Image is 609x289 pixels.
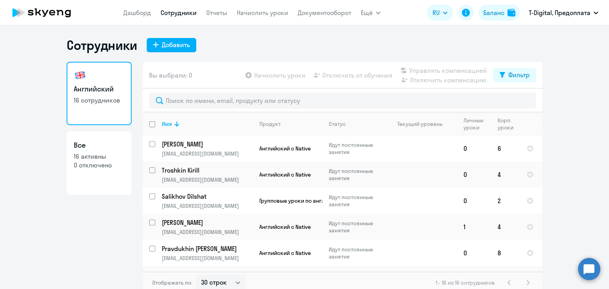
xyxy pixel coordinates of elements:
[237,9,288,17] a: Начислить уроки
[162,176,253,183] p: [EMAIL_ADDRESS][DOMAIN_NAME]
[74,161,124,169] p: 0 отключено
[147,38,196,52] button: Добавить
[457,162,491,188] td: 0
[498,117,520,131] div: Корп. уроки
[74,69,86,82] img: english
[457,214,491,240] td: 1
[67,62,132,125] a: Английский16 сотрудников
[162,218,253,227] a: [PERSON_NAME]
[162,192,251,201] p: Salikhov Dilshat
[525,3,602,22] button: T-Digital, Предоплата
[259,145,311,152] span: Английский с Native
[361,5,381,21] button: Ещё
[161,9,197,17] a: Сотрудники
[529,8,590,17] p: T-Digital, Предоплата
[206,9,227,17] a: Отчеты
[329,220,383,234] p: Идут постоянные занятия
[259,171,311,178] span: Английский с Native
[433,8,440,17] span: RU
[493,68,536,82] button: Фильтр
[457,240,491,266] td: 0
[74,140,124,150] h3: Все
[259,249,311,257] span: Английский с Native
[491,214,520,240] td: 4
[483,8,504,17] div: Баланс
[74,84,124,94] h3: Английский
[491,188,520,214] td: 2
[162,150,253,157] p: [EMAIL_ADDRESS][DOMAIN_NAME]
[162,192,253,201] a: Salikhov Dilshat
[162,270,251,279] p: Parshin Roman
[149,70,192,80] span: Вы выбрали: 0
[162,244,251,253] p: Pravdukhin [PERSON_NAME]
[329,194,383,208] p: Идут постоянные занятия
[427,5,453,21] button: RU
[123,9,151,17] a: Дашборд
[259,197,402,204] span: Групповые уроки по английскому языку для взрослых
[479,5,520,21] button: Балансbalance
[361,8,373,17] span: Ещё
[162,120,172,127] div: Имя
[162,218,251,227] p: [PERSON_NAME]
[162,140,253,148] a: [PERSON_NAME]
[491,240,520,266] td: 8
[457,188,491,214] td: 0
[67,37,137,53] h1: Сотрудники
[507,9,515,17] img: balance
[162,244,253,253] a: Pravdukhin [PERSON_NAME]
[162,202,253,209] p: [EMAIL_ADDRESS][DOMAIN_NAME]
[397,120,442,127] div: Текущий уровень
[329,167,383,182] p: Идут постоянные занятия
[329,120,346,127] div: Статус
[162,166,251,175] p: Troshkin Kirill
[329,141,383,156] p: Идут постоянные занятия
[162,228,253,236] p: [EMAIL_ADDRESS][DOMAIN_NAME]
[298,9,351,17] a: Документооборот
[463,117,491,131] div: Личные уроки
[67,131,132,195] a: Все16 активны0 отключено
[74,152,124,161] p: 16 активны
[508,70,530,80] div: Фильтр
[329,246,383,260] p: Идут постоянные занятия
[162,166,253,175] a: Troshkin Kirill
[436,279,495,286] span: 1 - 16 из 16 сотрудников
[162,40,190,49] div: Добавить
[259,120,281,127] div: Продукт
[491,162,520,188] td: 4
[74,96,124,105] p: 16 сотрудников
[162,140,251,148] p: [PERSON_NAME]
[162,120,253,127] div: Имя
[152,279,192,286] span: Отображать по:
[390,120,457,127] div: Текущий уровень
[162,255,253,262] p: [EMAIL_ADDRESS][DOMAIN_NAME]
[457,135,491,162] td: 0
[259,223,311,230] span: Английский с Native
[162,270,253,279] a: Parshin Roman
[149,93,536,108] input: Поиск по имени, email, продукту или статусу
[491,135,520,162] td: 6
